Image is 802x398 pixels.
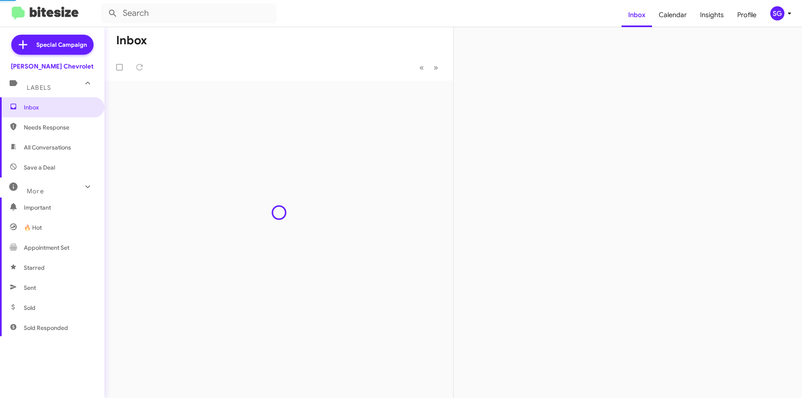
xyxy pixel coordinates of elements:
[116,34,147,47] h1: Inbox
[101,3,277,23] input: Search
[24,284,36,292] span: Sent
[24,223,42,232] span: 🔥 Hot
[24,264,45,272] span: Starred
[36,41,87,49] span: Special Campaign
[11,62,94,71] div: [PERSON_NAME] Chevrolet
[24,324,68,332] span: Sold Responded
[27,84,51,91] span: Labels
[24,143,71,152] span: All Conversations
[24,243,69,252] span: Appointment Set
[11,35,94,55] a: Special Campaign
[24,103,95,112] span: Inbox
[27,188,44,195] span: More
[429,59,443,76] button: Next
[24,203,95,212] span: Important
[24,123,95,132] span: Needs Response
[434,62,438,73] span: »
[24,163,55,172] span: Save a Deal
[419,62,424,73] span: «
[763,6,793,20] button: SG
[414,59,429,76] button: Previous
[652,3,693,27] a: Calendar
[622,3,652,27] a: Inbox
[770,6,784,20] div: SG
[24,304,36,312] span: Sold
[693,3,731,27] a: Insights
[415,59,443,76] nav: Page navigation example
[731,3,763,27] a: Profile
